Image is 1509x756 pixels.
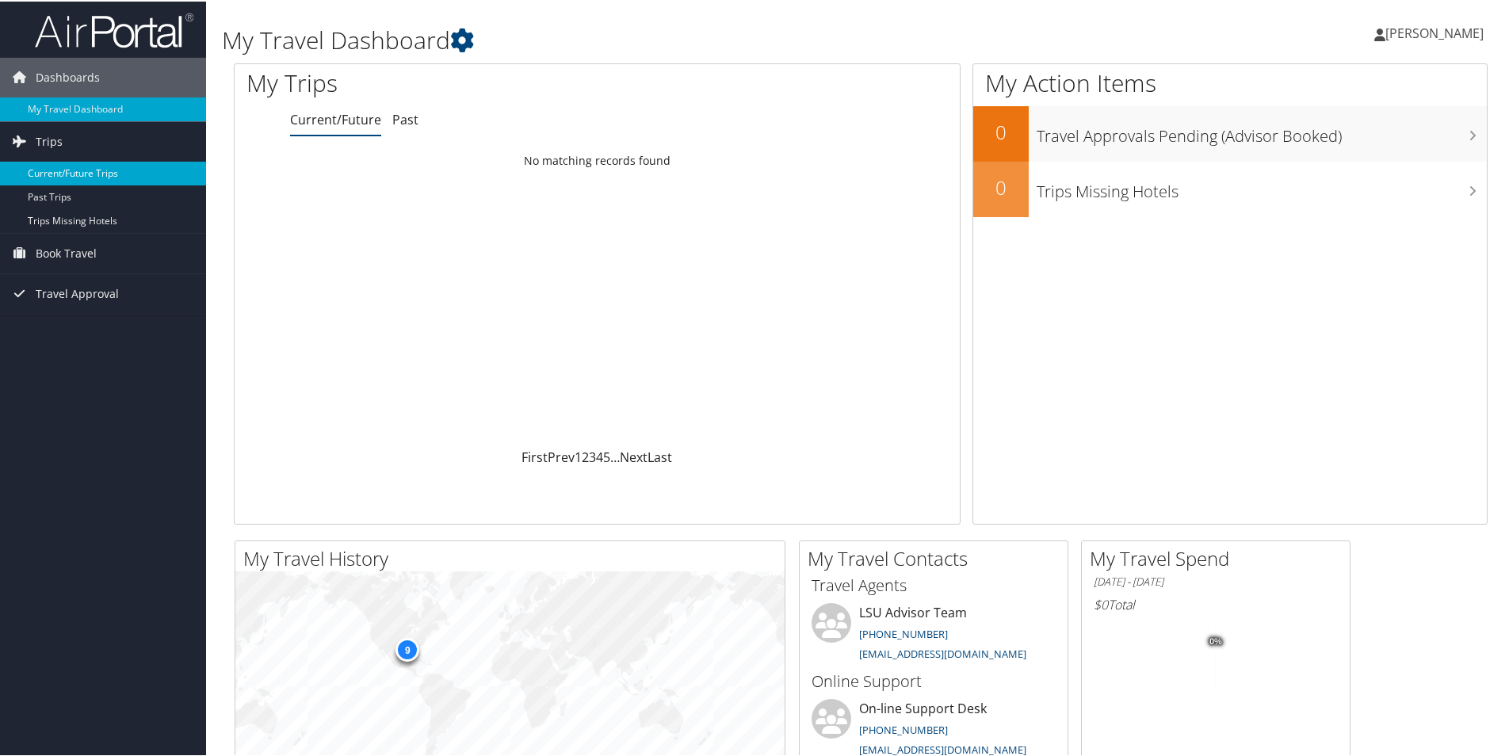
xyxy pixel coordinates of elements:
[1037,171,1487,201] h3: Trips Missing Hotels
[859,721,948,735] a: [PHONE_NUMBER]
[973,117,1029,144] h2: 0
[1209,636,1222,645] tspan: 0%
[1385,23,1484,40] span: [PERSON_NAME]
[235,145,960,174] td: No matching records found
[1094,594,1108,612] span: $0
[521,447,548,464] a: First
[1374,8,1499,55] a: [PERSON_NAME]
[1090,544,1350,571] h2: My Travel Spend
[859,625,948,640] a: [PHONE_NUMBER]
[804,601,1064,666] li: LSU Advisor Team
[603,447,610,464] a: 5
[36,232,97,272] span: Book Travel
[395,636,419,660] div: 9
[620,447,648,464] a: Next
[973,160,1487,216] a: 0Trips Missing Hotels
[36,56,100,96] span: Dashboards
[246,65,646,98] h1: My Trips
[973,173,1029,200] h2: 0
[1037,116,1487,146] h3: Travel Approvals Pending (Advisor Booked)
[35,10,193,48] img: airportal-logo.png
[859,741,1026,755] a: [EMAIL_ADDRESS][DOMAIN_NAME]
[36,273,119,312] span: Travel Approval
[812,573,1056,595] h3: Travel Agents
[596,447,603,464] a: 4
[222,22,1074,55] h1: My Travel Dashboard
[859,645,1026,659] a: [EMAIL_ADDRESS][DOMAIN_NAME]
[1094,594,1338,612] h6: Total
[548,447,575,464] a: Prev
[575,447,582,464] a: 1
[1094,573,1338,588] h6: [DATE] - [DATE]
[582,447,589,464] a: 2
[392,109,418,127] a: Past
[808,544,1068,571] h2: My Travel Contacts
[589,447,596,464] a: 3
[648,447,672,464] a: Last
[812,669,1056,691] h3: Online Support
[243,544,785,571] h2: My Travel History
[290,109,381,127] a: Current/Future
[610,447,620,464] span: …
[973,105,1487,160] a: 0Travel Approvals Pending (Advisor Booked)
[36,120,63,160] span: Trips
[973,65,1487,98] h1: My Action Items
